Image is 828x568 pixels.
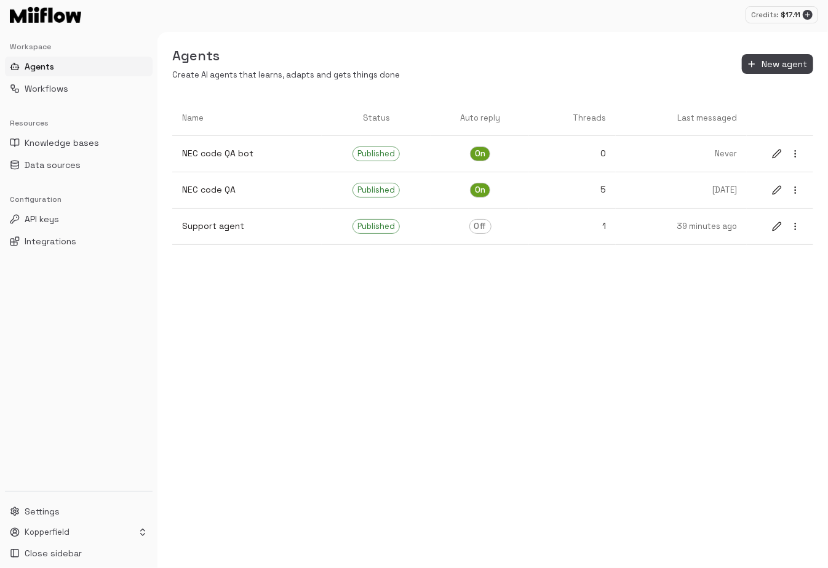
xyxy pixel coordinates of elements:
p: 0 [539,147,606,160]
a: Never [616,138,747,170]
span: On [471,148,490,160]
div: Configuration [5,190,153,209]
span: Settings [25,505,60,518]
th: Status [322,101,432,136]
span: Published [353,148,399,160]
span: Published [353,221,399,233]
th: Last messaged [616,101,747,136]
a: [DATE] [616,175,747,206]
button: Knowledge bases [5,133,153,153]
a: On [431,173,529,207]
a: editmore [759,136,813,172]
button: more [787,218,803,234]
button: more [787,146,803,162]
button: edit [769,182,785,198]
th: Threads [529,101,616,136]
a: Off [431,209,529,244]
p: Kopperfield [25,527,70,538]
h5: Agents [172,47,400,65]
div: Workspace [5,37,153,57]
span: Workflows [25,82,68,95]
span: Agents [25,60,54,73]
a: Published [322,209,432,244]
button: Settings [5,502,153,521]
p: $ 17.11 [781,9,800,20]
button: edit [769,218,785,234]
th: Auto reply [431,101,529,136]
span: Close sidebar [25,547,82,559]
span: Integrations [25,235,76,247]
p: Never [626,148,737,160]
button: Kopperfield [5,524,153,541]
img: Logo [10,7,81,23]
span: Off [470,221,491,233]
a: 39 minutes ago [616,211,747,242]
span: Knowledge bases [25,137,99,149]
a: editmore [759,209,813,244]
p: NEC code QA bot [182,147,312,160]
a: 5 [529,174,616,206]
a: NEC code QA bot [172,137,322,170]
p: 1 [539,220,606,233]
button: Close sidebar [5,543,153,563]
p: [DATE] [626,185,737,196]
button: edit [769,146,785,162]
span: Published [353,185,399,196]
th: Name [172,101,322,136]
button: Add credits [803,10,813,20]
a: editmore [759,172,813,208]
a: 0 [529,137,616,170]
button: more [787,182,803,198]
p: 5 [539,183,606,196]
button: Data sources [5,155,153,175]
button: Integrations [5,231,153,251]
button: API keys [5,209,153,229]
span: On [471,185,490,196]
p: Credits: [751,10,778,20]
a: On [431,137,529,171]
button: Agents [5,57,153,76]
a: Support agent [172,210,322,242]
a: Published [322,137,432,171]
span: API keys [25,213,59,225]
button: New agent [742,54,813,74]
p: NEC code QA [182,183,312,196]
button: Workflows [5,79,153,98]
div: Resources [5,113,153,133]
a: Published [322,173,432,207]
button: Toggle Sidebar [153,32,162,568]
p: Create AI agents that learns, adapts and gets things done [172,70,400,81]
p: Support agent [182,220,312,233]
a: NEC code QA [172,174,322,206]
p: 39 minutes ago [626,221,737,233]
span: Data sources [25,159,81,171]
a: 1 [529,210,616,242]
